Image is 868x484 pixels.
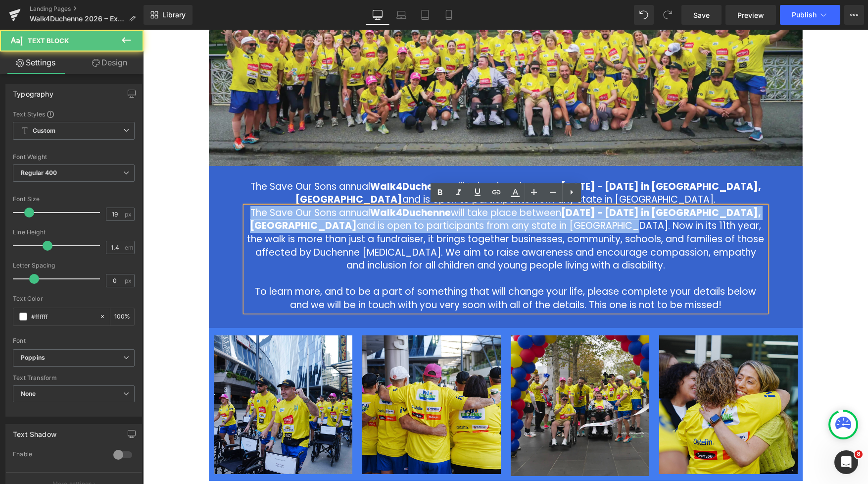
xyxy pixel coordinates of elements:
[107,176,618,203] span: [DATE] - [DATE] in [GEOGRAPHIC_DATA], [GEOGRAPHIC_DATA]
[152,150,618,177] span: [DATE] - [DATE] in [GEOGRAPHIC_DATA], [GEOGRAPHIC_DATA]
[102,256,623,282] p: To learn more, and to be a part of something that will change your life, please complete your det...
[102,177,623,243] p: The Save Our Sons annual will take place between and is open to participants from any state in [G...
[162,10,186,19] span: Library
[13,295,135,302] div: Text Color
[366,5,389,25] a: Desktop
[13,84,53,98] div: Typography
[634,5,654,25] button: Undo
[13,262,135,269] div: Letter Spacing
[102,151,623,177] p: The Save Our Sons annual will take place between and is open to participants from any state in [G...
[389,5,413,25] a: Laptop
[13,229,135,236] div: Line Height
[74,52,145,74] a: Design
[658,5,677,25] button: Redo
[110,308,134,325] div: %
[737,10,764,20] span: Preview
[13,196,135,203] div: Font Size
[227,150,308,163] span: Walk4Duchenne
[30,15,125,23] span: Walk4Duchenne 2026 – Expressions of Interest
[792,11,817,19] span: Publish
[855,450,863,458] span: 8
[725,5,776,25] a: Preview
[31,311,95,322] input: Color
[13,450,103,461] div: Enable
[834,450,858,474] iframe: Intercom live chat
[413,5,437,25] a: Tablet
[844,5,864,25] button: More
[13,375,135,381] div: Text Transform
[33,127,55,135] b: Custom
[30,5,144,13] a: Landing Pages
[227,176,308,190] span: Walk4Duchenne
[13,337,135,344] div: Font
[437,5,461,25] a: Mobile
[780,5,840,25] button: Publish
[125,244,133,251] span: em
[13,154,135,161] div: Font Weight
[13,425,56,438] div: Text Shadow
[125,211,133,217] span: px
[21,169,57,176] b: Regular 400
[13,110,135,118] div: Text Styles
[28,37,69,45] span: Text Block
[21,390,36,397] b: None
[21,354,45,362] i: Poppins
[693,10,710,20] span: Save
[125,277,133,284] span: px
[144,5,193,25] a: New Library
